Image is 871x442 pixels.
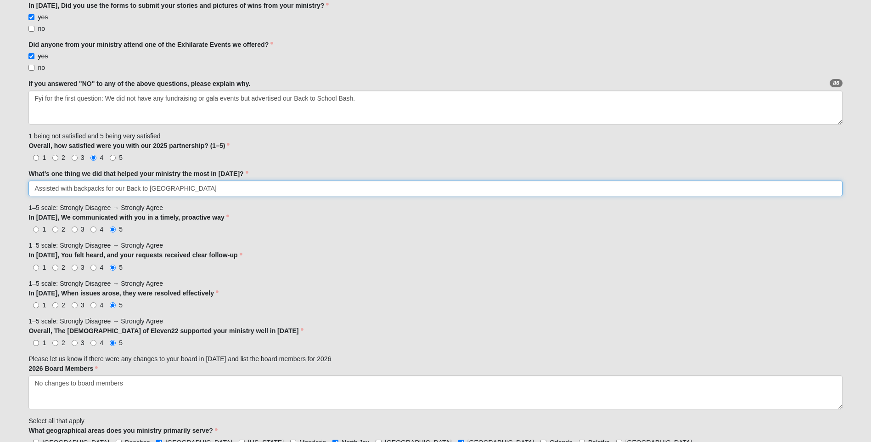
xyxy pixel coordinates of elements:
[28,289,219,298] label: In [DATE], When issues arose, they were resolved effectively
[119,264,123,271] span: 5
[81,301,84,309] span: 3
[33,340,39,346] input: 1
[62,154,65,161] span: 2
[28,1,329,10] label: In [DATE], Did you use the forms to submit your stories and pictures of wins from your ministry?
[62,264,65,271] span: 2
[28,169,248,178] label: What’s one thing we did that helped your ministry the most in [DATE]?
[28,79,250,88] label: If you answered "NO" to any of the above questions, please explain why.
[28,53,34,59] input: yes
[28,26,34,32] input: no
[38,25,45,32] span: no
[90,302,96,308] input: 4
[28,364,98,373] label: 2026 Board Members
[28,213,229,222] label: In [DATE], We communicated with you in a timely, proactive way
[90,265,96,271] input: 4
[52,155,58,161] input: 2
[52,340,58,346] input: 2
[100,226,103,233] span: 4
[110,302,116,308] input: 5
[119,339,123,346] span: 5
[33,265,39,271] input: 1
[119,154,123,161] span: 5
[42,301,46,309] span: 1
[33,227,39,232] input: 1
[52,302,58,308] input: 2
[33,155,39,161] input: 1
[52,265,58,271] input: 2
[62,301,65,309] span: 2
[28,65,34,71] input: no
[90,340,96,346] input: 4
[110,340,116,346] input: 5
[28,40,273,49] label: Did anyone from your ministry attend one of the Exhilarate Events we offered?
[90,155,96,161] input: 4
[119,301,123,309] span: 5
[100,264,103,271] span: 4
[81,226,84,233] span: 3
[90,227,96,232] input: 4
[110,227,116,232] input: 5
[52,227,58,232] input: 2
[81,264,84,271] span: 3
[81,339,84,346] span: 3
[72,265,78,271] input: 3
[28,250,242,260] label: In [DATE], You felt heard, and your requests received clear follow-up
[42,226,46,233] span: 1
[42,264,46,271] span: 1
[28,14,34,20] input: yes
[830,79,842,87] em: 86
[81,154,84,161] span: 3
[33,302,39,308] input: 1
[72,340,78,346] input: 3
[72,302,78,308] input: 3
[38,52,48,60] span: yes
[28,426,217,435] label: What geographical areas does you ministry primarily serve?
[110,155,116,161] input: 5
[100,339,103,346] span: 4
[110,265,116,271] input: 5
[62,339,65,346] span: 2
[28,326,303,335] label: Overall, The [DEMOGRAPHIC_DATA] of Eleven22 supported your ministry well in [DATE]
[119,226,123,233] span: 5
[62,226,65,233] span: 2
[38,64,45,71] span: no
[100,154,103,161] span: 4
[72,155,78,161] input: 3
[42,154,46,161] span: 1
[28,141,230,150] label: Overall, how satisfied were you with our 2025 partnership? (1–5)
[42,339,46,346] span: 1
[38,13,48,21] span: yes
[100,301,103,309] span: 4
[72,227,78,232] input: 3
